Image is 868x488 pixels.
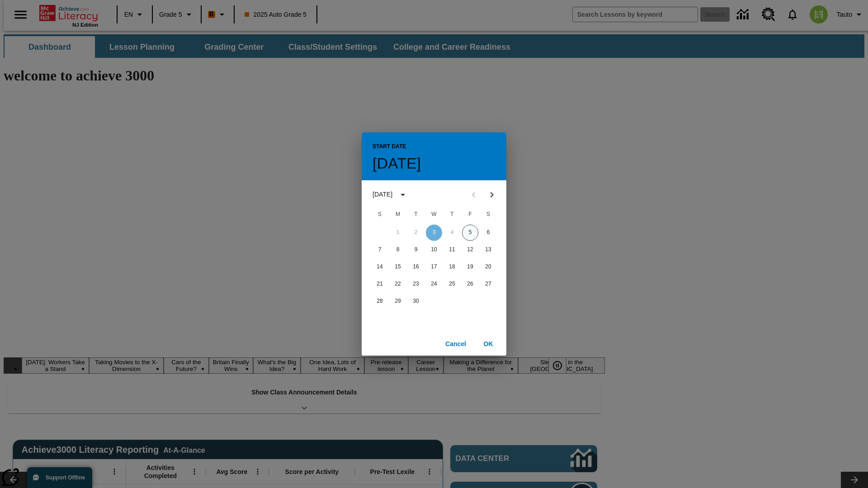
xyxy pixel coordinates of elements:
[408,276,424,292] button: 23
[444,206,460,224] span: Thursday
[390,206,406,224] span: Monday
[462,225,478,241] button: 5
[426,259,442,275] button: 17
[390,276,406,292] button: 22
[373,140,406,154] span: Start Date
[372,276,388,292] button: 21
[441,336,470,352] button: Cancel
[390,293,406,310] button: 29
[408,242,424,258] button: 9
[480,276,496,292] button: 27
[372,206,388,224] span: Sunday
[408,293,424,310] button: 30
[444,276,460,292] button: 25
[426,242,442,258] button: 10
[373,154,421,173] h4: [DATE]
[373,190,392,199] div: [DATE]
[408,206,424,224] span: Tuesday
[483,186,501,204] button: Next month
[474,336,503,352] button: OK
[480,242,496,258] button: 13
[372,259,388,275] button: 14
[408,259,424,275] button: 16
[480,206,496,224] span: Saturday
[444,242,460,258] button: 11
[480,259,496,275] button: 20
[395,187,410,202] button: calendar view is open, switch to year view
[426,206,442,224] span: Wednesday
[462,276,478,292] button: 26
[462,242,478,258] button: 12
[462,259,478,275] button: 19
[390,242,406,258] button: 8
[390,259,406,275] button: 15
[480,225,496,241] button: 6
[372,242,388,258] button: 7
[462,206,478,224] span: Friday
[444,259,460,275] button: 18
[426,276,442,292] button: 24
[372,293,388,310] button: 28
